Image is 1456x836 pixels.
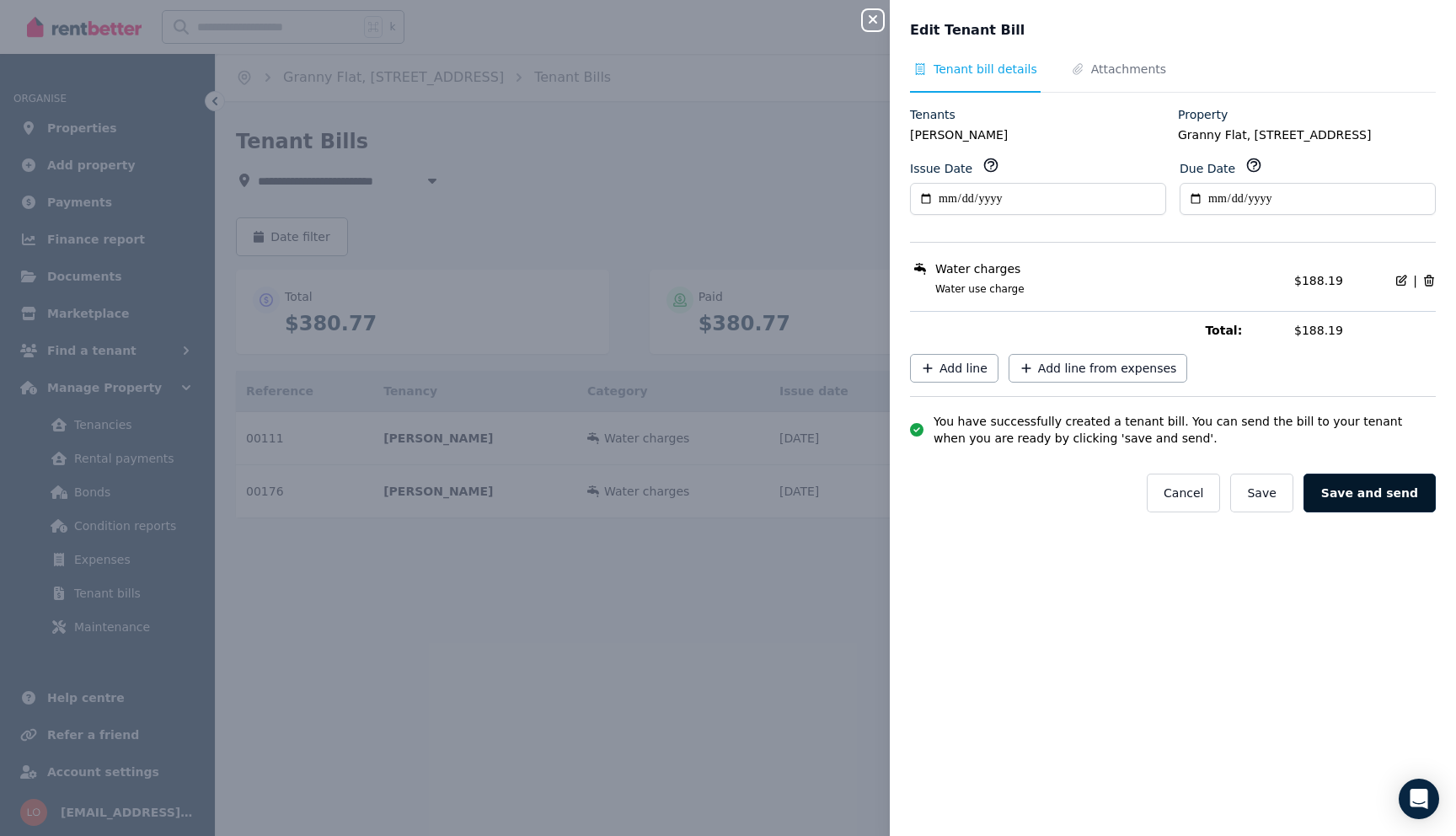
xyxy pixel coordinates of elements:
span: Total: [1205,322,1284,339]
span: $188.19 [1294,274,1343,287]
label: Due Date [1180,160,1235,177]
label: Tenants [910,106,955,123]
legend: Granny Flat, [STREET_ADDRESS] [1178,126,1436,143]
span: Add line [939,360,988,377]
button: Save and send [1303,474,1436,512]
button: Cancel [1147,474,1220,512]
button: Add line [910,354,998,383]
span: Attachments [1091,61,1166,78]
span: | [1413,272,1417,289]
span: You have successfully created a tenant bill. You can send the bill to your tenant when you are re... [934,413,1436,447]
span: Tenant bill details [934,61,1037,78]
button: Add line from expenses [1009,354,1188,383]
nav: Tabs [910,61,1436,93]
span: Water use charge [915,282,1284,296]
legend: [PERSON_NAME] [910,126,1168,143]
label: Property [1178,106,1228,123]
button: Save [1230,474,1293,512]
label: Issue Date [910,160,972,177]
span: Edit Tenant Bill [910,20,1025,40]
div: Open Intercom Messenger [1399,779,1439,819]
span: $188.19 [1294,322,1436,339]
span: Add line from expenses [1038,360,1177,377]
span: Water charges [935,260,1020,277]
